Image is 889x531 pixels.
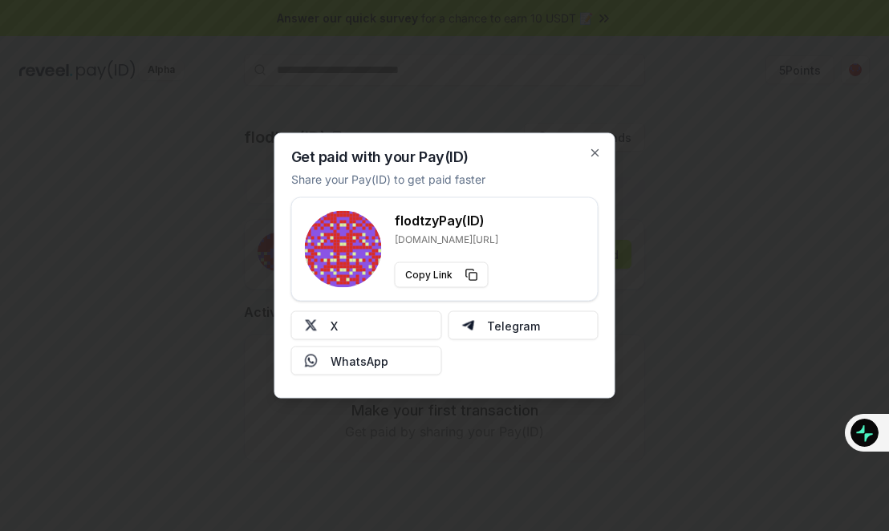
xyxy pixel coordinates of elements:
button: Telegram [448,311,599,340]
h3: flodtzy Pay(ID) [395,211,498,230]
p: Share your Pay(ID) to get paid faster [291,171,485,188]
img: Telegram [461,319,474,332]
button: Copy Link [395,262,489,288]
img: Whatsapp [305,355,318,367]
button: X [291,311,442,340]
img: X [305,319,318,332]
p: [DOMAIN_NAME][URL] [395,233,498,246]
h2: Get paid with your Pay(ID) [291,150,469,164]
button: WhatsApp [291,347,442,375]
